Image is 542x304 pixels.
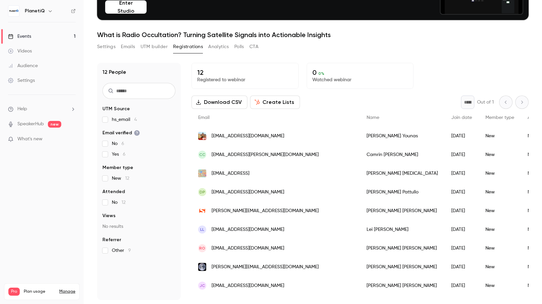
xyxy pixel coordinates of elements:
[105,0,147,14] button: Enter Studio
[445,220,479,239] div: [DATE]
[198,115,210,120] span: Email
[445,276,479,295] div: [DATE]
[197,77,293,83] p: Registered to webinar
[122,200,126,205] span: 12
[199,245,205,251] span: RO
[25,8,45,14] h6: PlanetiQ
[123,152,126,157] span: 6
[360,183,445,201] div: [PERSON_NAME] Pattullo
[212,245,284,252] span: [EMAIL_ADDRESS][DOMAIN_NAME]
[102,106,130,112] span: UTM Source
[234,41,244,52] button: Polls
[479,258,521,276] div: New
[367,115,379,120] span: Name
[479,164,521,183] div: New
[479,127,521,145] div: New
[97,41,115,52] button: Settings
[212,170,249,177] span: [EMAIL_ADDRESS]
[112,151,126,158] span: Yes
[479,183,521,201] div: New
[212,207,319,214] span: [PERSON_NAME][EMAIL_ADDRESS][DOMAIN_NAME]
[212,133,284,140] span: [EMAIL_ADDRESS][DOMAIN_NAME]
[360,258,445,276] div: [PERSON_NAME] [PERSON_NAME]
[479,145,521,164] div: New
[8,288,20,296] span: Pro
[445,145,479,164] div: [DATE]
[360,164,445,183] div: [PERSON_NAME] [MEDICAL_DATA]
[97,31,529,39] h1: What is Radio Occultation? Turning Satellite Signals into Actionable Insights
[8,48,32,54] div: Videos
[24,289,55,294] span: Plan usage
[112,247,131,254] span: Other
[17,121,44,128] a: SpeakerHub
[17,136,43,143] span: What's new
[102,106,175,254] section: facet-groups
[199,152,205,158] span: CC
[112,175,129,182] span: New
[134,117,137,122] span: 4
[485,115,514,120] span: Member type
[17,106,27,113] span: Help
[479,239,521,258] div: New
[445,201,479,220] div: [DATE]
[445,127,479,145] div: [DATE]
[128,248,131,253] span: 9
[451,115,472,120] span: Join date
[318,71,324,76] span: 0 %
[8,106,76,113] li: help-dropdown-opener
[102,130,140,136] span: Email verified
[112,140,124,147] span: No
[360,220,445,239] div: Lei [PERSON_NAME]
[121,41,135,52] button: Emails
[102,212,115,219] span: Views
[360,127,445,145] div: [PERSON_NAME] Younas
[360,276,445,295] div: [PERSON_NAME] [PERSON_NAME]
[250,96,300,109] button: Create Lists
[312,68,408,77] p: 0
[191,96,247,109] button: Download CSV
[479,220,521,239] div: New
[122,141,124,146] span: 6
[112,116,137,123] span: hs_email
[141,41,168,52] button: UTM builder
[477,99,494,106] p: Out of 1
[360,201,445,220] div: [PERSON_NAME] [PERSON_NAME]
[445,239,479,258] div: [DATE]
[102,223,175,230] p: No results
[208,41,229,52] button: Analytics
[360,145,445,164] div: Camrin [PERSON_NAME]
[48,121,61,128] span: new
[360,239,445,258] div: [PERSON_NAME] [PERSON_NAME]
[212,282,284,289] span: [EMAIL_ADDRESS][DOMAIN_NAME]
[479,276,521,295] div: New
[212,264,319,271] span: [PERSON_NAME][EMAIL_ADDRESS][DOMAIN_NAME]
[198,169,206,177] img: worldsphere.ai
[200,283,205,289] span: JC
[102,237,121,243] span: Referrer
[102,164,133,171] span: Member type
[102,68,126,76] h1: 12 People
[249,41,258,52] button: CTA
[8,77,35,84] div: Settings
[112,199,126,206] span: No
[8,62,38,69] div: Audience
[312,77,408,83] p: Watched webinar
[198,263,206,271] img: andonetech.com
[197,68,293,77] p: 12
[212,226,284,233] span: [EMAIL_ADDRESS][DOMAIN_NAME]
[102,188,125,195] span: Attended
[8,33,31,40] div: Events
[445,183,479,201] div: [DATE]
[212,189,284,196] span: [EMAIL_ADDRESS][DOMAIN_NAME]
[479,201,521,220] div: New
[200,189,205,195] span: DP
[212,151,319,158] span: [EMAIL_ADDRESS][PERSON_NAME][DOMAIN_NAME]
[59,289,75,294] a: Manage
[125,176,129,181] span: 12
[198,207,206,215] img: stariongroup.eu
[8,6,19,16] img: PlanetiQ
[200,226,204,233] span: LL
[445,258,479,276] div: [DATE]
[173,41,203,52] button: Registrations
[198,132,206,140] img: bu.edu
